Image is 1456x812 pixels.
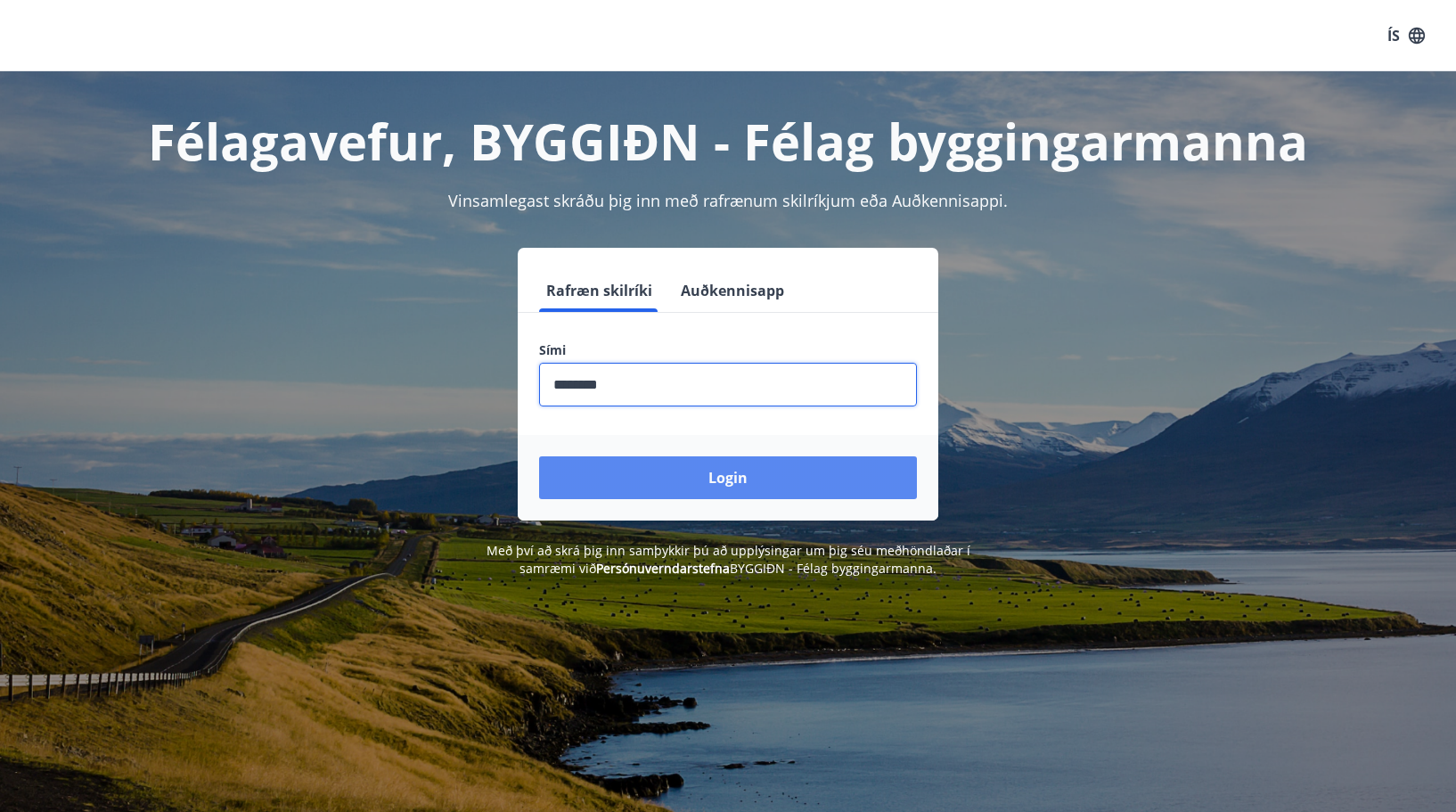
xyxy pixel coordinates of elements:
h1: Félagavefur, BYGGIÐN - Félag byggingarmanna [108,107,1348,175]
button: Rafræn skilríki [539,269,659,312]
label: Sími [539,341,917,359]
button: Login [539,456,917,499]
button: Auðkennisapp [674,269,791,312]
span: Með því að skrá þig inn samþykkir þú að upplýsingar um þig séu meðhöndlaðar í samræmi við BYGGIÐN... [487,542,970,577]
a: Persónuverndarstefna [596,560,730,577]
span: Vinsamlegast skráðu þig inn með rafrænum skilríkjum eða Auðkennisappi. [448,190,1008,211]
button: ÍS [1378,20,1435,52]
